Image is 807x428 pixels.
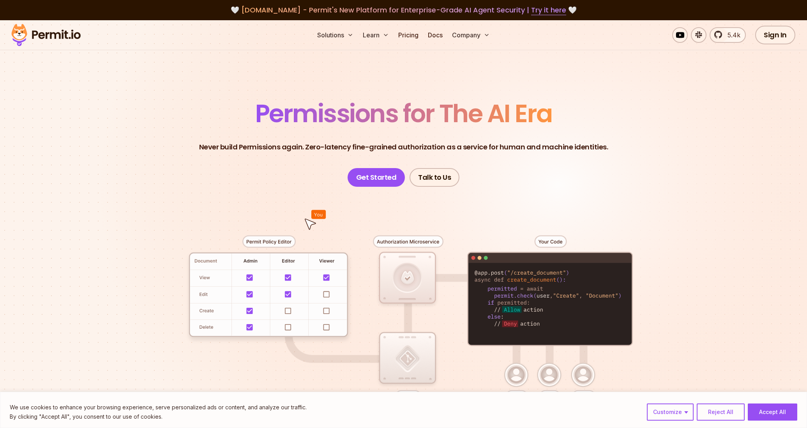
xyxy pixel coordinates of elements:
[19,5,788,16] div: 🤍 🤍
[199,142,608,153] p: Never build Permissions again. Zero-latency fine-grained authorization as a service for human and...
[8,22,84,48] img: Permit logo
[647,403,694,421] button: Customize
[723,30,740,40] span: 5.4k
[410,168,459,187] a: Talk to Us
[449,27,493,43] button: Company
[255,96,552,131] span: Permissions for The AI Era
[10,412,307,421] p: By clicking "Accept All", you consent to our use of cookies.
[348,168,405,187] a: Get Started
[10,403,307,412] p: We use cookies to enhance your browsing experience, serve personalized ads or content, and analyz...
[425,27,446,43] a: Docs
[755,26,795,44] a: Sign In
[710,27,746,43] a: 5.4k
[241,5,566,15] span: [DOMAIN_NAME] - Permit's New Platform for Enterprise-Grade AI Agent Security |
[360,27,392,43] button: Learn
[395,27,422,43] a: Pricing
[531,5,566,15] a: Try it here
[697,403,745,421] button: Reject All
[314,27,357,43] button: Solutions
[748,403,797,421] button: Accept All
